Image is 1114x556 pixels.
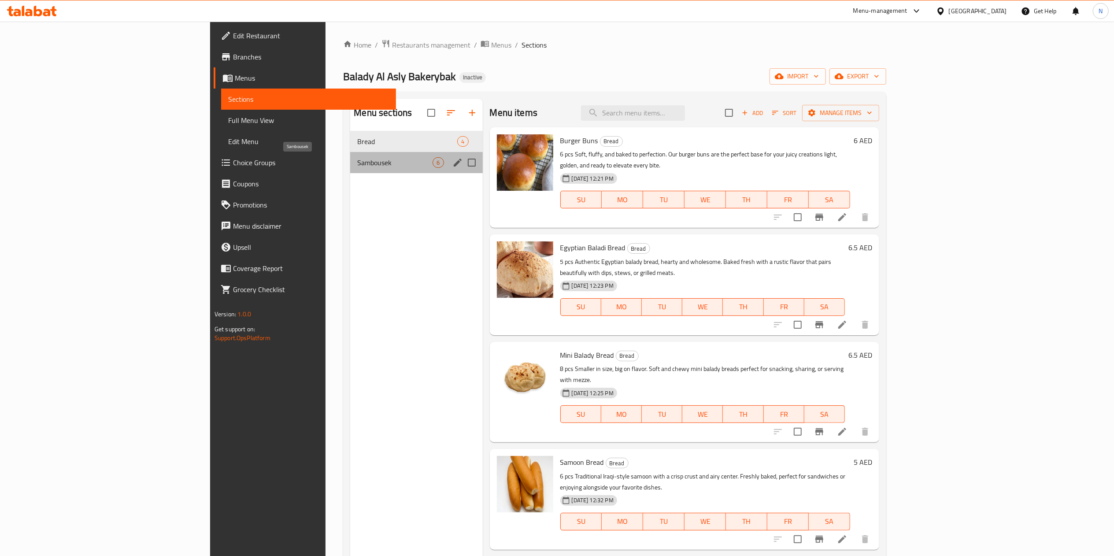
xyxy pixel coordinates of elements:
[645,300,679,313] span: TU
[809,314,830,335] button: Branch-specific-item
[497,241,553,298] img: Egyptian Baladi Bread
[228,136,389,147] span: Edit Menu
[809,207,830,228] button: Branch-specific-item
[767,300,801,313] span: FR
[812,193,847,206] span: SA
[215,308,236,320] span: Version:
[808,300,841,313] span: SA
[723,298,763,316] button: TH
[647,193,681,206] span: TU
[215,323,255,335] span: Get support on:
[809,529,830,550] button: Branch-specific-item
[560,363,845,385] p: 8 pcs Smaller in size, big on flavor. Soft and chewy mini balady breads perfect for snacking, sha...
[682,405,723,423] button: WE
[350,152,482,173] div: Sambousek6edit
[214,25,396,46] a: Edit Restaurant
[214,67,396,89] a: Menus
[214,194,396,215] a: Promotions
[848,349,872,361] h6: 6.5 AED
[729,193,764,206] span: TH
[802,105,879,121] button: Manage items
[628,244,650,254] span: Bread
[457,136,468,147] div: items
[854,456,872,468] h6: 5 AED
[642,405,682,423] button: TU
[616,351,639,361] div: Bread
[804,405,845,423] button: SA
[490,106,538,119] h2: Menu items
[809,191,850,208] button: SA
[606,458,628,468] span: Bread
[433,159,443,167] span: 6
[829,68,886,85] button: export
[214,258,396,279] a: Coverage Report
[564,408,598,421] span: SU
[440,102,462,123] span: Sort sections
[738,106,766,120] button: Add
[459,74,486,81] span: Inactive
[462,102,483,123] button: Add section
[481,39,511,51] a: Menus
[720,104,738,122] span: Select section
[723,405,763,423] button: TH
[560,471,850,493] p: 6 pcs Traditional Iraqi-style samoon with a crisp crust and airy center. Freshly baked, perfect f...
[233,200,389,210] span: Promotions
[855,207,876,228] button: delete
[949,6,1007,16] div: [GEOGRAPHIC_DATA]
[726,191,767,208] button: TH
[560,149,850,171] p: 6 pcs Soft, fluffy, and baked to perfection. Our burger buns are the perfect base for your juicy ...
[214,152,396,173] a: Choice Groups
[688,515,722,528] span: WE
[357,157,433,168] span: Sambousek
[605,515,640,528] span: MO
[221,89,396,110] a: Sections
[685,191,726,208] button: WE
[600,136,623,147] div: Bread
[854,134,872,147] h6: 6 AED
[491,40,511,50] span: Menus
[381,39,470,51] a: Restaurants management
[685,513,726,530] button: WE
[228,94,389,104] span: Sections
[497,349,553,405] img: Mini Balady Bread
[214,173,396,194] a: Coupons
[740,108,764,118] span: Add
[1099,6,1103,16] span: N
[214,279,396,300] a: Grocery Checklist
[788,423,807,441] span: Select to update
[767,191,809,208] button: FR
[788,530,807,549] span: Select to update
[343,67,456,86] span: Balady Al Asly Bakerybak
[233,284,389,295] span: Grocery Checklist
[350,127,482,177] nav: Menu sections
[522,40,547,50] span: Sections
[837,319,848,330] a: Edit menu item
[777,71,819,82] span: import
[808,408,841,421] span: SA
[809,107,872,119] span: Manage items
[560,134,598,147] span: Burger Buns
[568,282,617,290] span: [DATE] 12:23 PM
[568,174,617,183] span: [DATE] 12:21 PM
[497,134,553,191] img: Burger Buns
[726,513,767,530] button: TH
[855,529,876,550] button: delete
[809,513,850,530] button: SA
[788,315,807,334] span: Select to update
[627,243,650,254] div: Bread
[233,221,389,231] span: Menu disclaimer
[564,193,599,206] span: SU
[688,193,722,206] span: WE
[343,39,886,51] nav: breadcrumb
[433,157,444,168] div: items
[853,6,907,16] div: Menu-management
[643,513,685,530] button: TU
[770,106,799,120] button: Sort
[764,405,804,423] button: FR
[836,71,879,82] span: export
[771,193,805,206] span: FR
[767,513,809,530] button: FR
[616,351,638,361] span: Bread
[764,298,804,316] button: FR
[686,300,719,313] span: WE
